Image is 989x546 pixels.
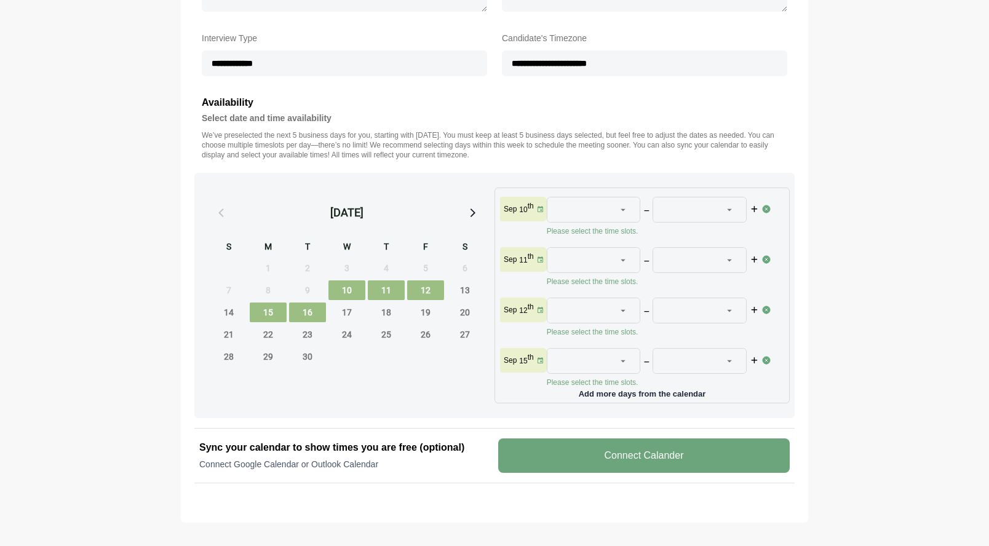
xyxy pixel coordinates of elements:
span: Wednesday, September 3, 2025 [328,258,365,278]
p: Connect Google Calendar or Outlook Calendar [199,458,491,470]
sup: th [528,252,534,261]
span: Monday, September 22, 2025 [250,325,287,344]
v-button: Connect Calander [498,438,790,473]
div: S [210,240,247,256]
span: Friday, September 19, 2025 [407,303,444,322]
p: Please select the time slots. [547,327,762,337]
span: Saturday, September 13, 2025 [447,280,483,300]
sup: th [528,303,534,311]
span: Wednesday, September 17, 2025 [328,303,365,322]
span: Friday, September 26, 2025 [407,325,444,344]
label: Candidate's Timezone [502,31,787,45]
span: Monday, September 15, 2025 [250,303,287,322]
sup: th [528,202,534,210]
p: Sep [504,355,517,365]
span: Sunday, September 7, 2025 [210,280,247,300]
span: Tuesday, September 30, 2025 [289,347,326,366]
div: W [328,240,365,256]
h4: Select date and time availability [202,111,787,125]
strong: 12 [519,306,527,315]
span: Monday, September 29, 2025 [250,347,287,366]
span: Tuesday, September 23, 2025 [289,325,326,344]
strong: 11 [519,256,527,264]
span: Thursday, September 11, 2025 [368,280,405,300]
span: Thursday, September 25, 2025 [368,325,405,344]
span: Friday, September 5, 2025 [407,258,444,278]
span: Sunday, September 28, 2025 [210,347,247,366]
p: We’ve preselected the next 5 business days for you, starting with [DATE]. You must keep at least ... [202,130,787,160]
p: Sep [504,255,517,264]
sup: th [528,353,534,362]
span: Tuesday, September 16, 2025 [289,303,326,322]
h2: Sync your calendar to show times you are free (optional) [199,440,491,455]
span: Wednesday, September 10, 2025 [328,280,365,300]
div: T [368,240,405,256]
p: Sep [504,204,517,214]
div: [DATE] [330,204,363,221]
p: Add more days from the calendar [500,385,784,398]
div: S [447,240,483,256]
span: Saturday, September 6, 2025 [447,258,483,278]
strong: 10 [519,205,527,214]
label: Interview Type [202,31,487,45]
span: Tuesday, September 2, 2025 [289,258,326,278]
strong: 15 [519,357,527,365]
span: Sunday, September 14, 2025 [210,303,247,322]
div: M [250,240,287,256]
h3: Availability [202,95,787,111]
span: Saturday, September 27, 2025 [447,325,483,344]
div: F [407,240,444,256]
div: T [289,240,326,256]
p: Please select the time slots. [547,378,762,387]
span: Thursday, September 18, 2025 [368,303,405,322]
span: Tuesday, September 9, 2025 [289,280,326,300]
p: Please select the time slots. [547,277,762,287]
span: Friday, September 12, 2025 [407,280,444,300]
span: Sunday, September 21, 2025 [210,325,247,344]
span: Monday, September 8, 2025 [250,280,287,300]
span: Thursday, September 4, 2025 [368,258,405,278]
span: Monday, September 1, 2025 [250,258,287,278]
p: Please select the time slots. [547,226,762,236]
span: Saturday, September 20, 2025 [447,303,483,322]
p: Sep [504,305,517,315]
span: Wednesday, September 24, 2025 [328,325,365,344]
